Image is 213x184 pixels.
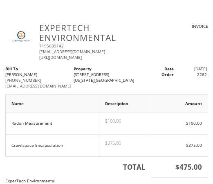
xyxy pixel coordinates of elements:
[5,66,18,72] strong: Bill To
[74,72,140,77] div: [STREET_ADDRESS]
[39,23,157,43] h3: ExperTech Environmental
[5,23,38,50] img: ExperTech_Environmental_21.jpg
[39,43,64,49] a: 7195689142
[142,66,175,72] div: Date
[175,72,208,77] div: 2262
[151,156,208,178] th: $475.00
[5,178,208,184] p: ExperTech Environmental
[142,72,175,77] div: Order
[39,54,82,60] a: [URL][DOMAIN_NAME]
[151,112,208,134] td: $100.00
[74,77,140,83] div: [US_STATE][GEOGRAPHIC_DATA]
[5,77,41,83] a: [PHONE_NUMBER]
[5,134,99,156] td: Crawlspace Encapsulation
[5,156,151,178] th: TOTAL
[151,94,208,112] th: Amount
[151,134,208,156] td: $375.00
[74,66,92,72] strong: Property
[99,94,151,112] th: Description
[159,23,208,29] div: INVOICE
[105,118,145,124] p: $100.00
[175,66,208,72] div: [DATE]
[105,140,145,146] p: $375.00
[39,49,105,54] a: [EMAIL_ADDRESS][DOMAIN_NAME]
[5,83,71,89] a: [EMAIL_ADDRESS][DOMAIN_NAME]
[5,112,99,134] td: Radon Measurement
[5,72,72,77] div: [PERSON_NAME]
[5,94,99,112] th: Name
